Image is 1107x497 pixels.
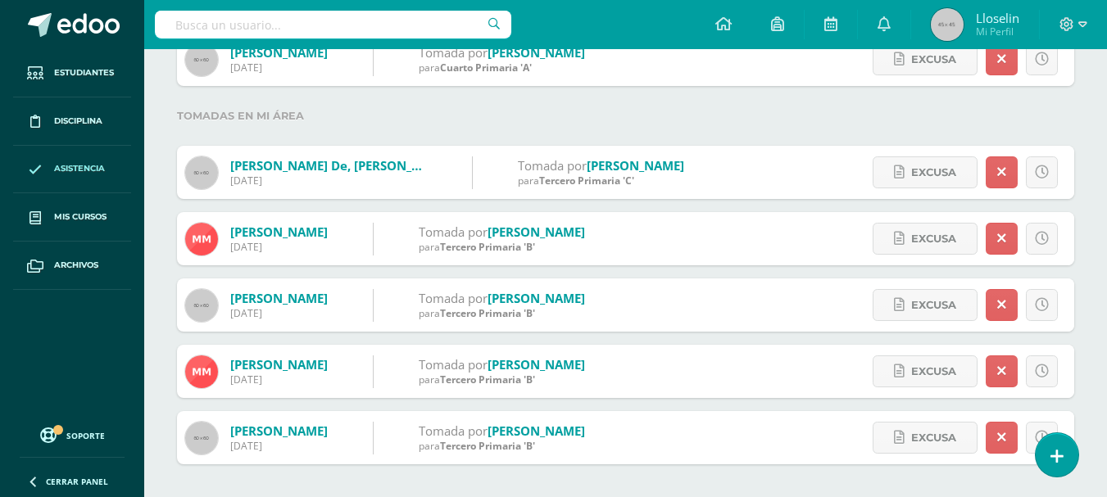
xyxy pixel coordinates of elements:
div: [DATE] [230,439,328,453]
a: [PERSON_NAME] [488,356,585,373]
span: Tomada por [518,157,587,174]
a: Excusa [873,355,978,387]
a: [PERSON_NAME] de, [PERSON_NAME] [230,157,451,174]
span: Excusa [911,157,956,188]
div: para [419,439,585,453]
a: Archivos [13,242,131,290]
a: Excusa [873,43,978,75]
a: Asistencia [13,146,131,194]
label: Tomadas en mi área [177,99,1074,133]
a: Disciplina [13,97,131,146]
div: [DATE] [230,373,328,386]
a: [PERSON_NAME] [230,356,328,373]
a: Mis cursos [13,193,131,242]
a: [PERSON_NAME] [230,224,328,240]
span: Excusa [911,44,956,75]
img: 60x60 [185,422,218,454]
a: Soporte [20,423,125,445]
div: para [518,174,684,188]
a: [PERSON_NAME] [488,44,585,61]
span: Tercero Primaria 'C' [539,174,634,188]
img: 5f75b6ac4005d5d0aabe57a591d8beeb.png [185,223,218,255]
img: 60x60 [185,43,218,76]
img: 5f75b6ac4005d5d0aabe57a591d8beeb.png [185,355,218,388]
span: Mi Perfil [976,25,1019,38]
a: Excusa [873,289,978,321]
a: [PERSON_NAME] [230,290,328,306]
a: [PERSON_NAME] [230,44,328,61]
a: [PERSON_NAME] [230,422,328,439]
span: Tomada por [419,356,488,373]
input: Busca un usuario... [155,11,511,38]
a: Estudiantes [13,49,131,97]
a: Excusa [873,156,978,188]
div: [DATE] [230,306,328,320]
span: Tomada por [419,44,488,61]
span: Tomada por [419,422,488,439]
a: [PERSON_NAME] [488,290,585,306]
span: Cuarto Primaria 'A' [440,61,532,75]
img: 60x60 [185,289,218,322]
span: Cerrar panel [46,476,108,487]
span: Lloselin [976,10,1019,26]
div: [DATE] [230,174,427,188]
span: Soporte [66,430,105,441]
span: Estudiantes [54,66,114,79]
a: Excusa [873,422,978,454]
div: para [419,306,585,320]
span: Tomada por [419,290,488,306]
div: para [419,240,585,254]
div: [DATE] [230,240,328,254]
a: Excusa [873,223,978,255]
img: 45x45 [931,8,964,41]
span: Excusa [911,356,956,386]
a: [PERSON_NAME] [488,422,585,439]
div: [DATE] [230,61,328,75]
a: [PERSON_NAME] [587,157,684,174]
span: Mis cursos [54,210,107,224]
span: Disciplina [54,115,102,128]
div: para [419,61,585,75]
span: Tercero Primaria 'B' [440,306,535,320]
span: Excusa [911,422,956,453]
span: Excusa [911,290,956,320]
span: Tomada por [419,224,488,240]
span: Excusa [911,224,956,254]
span: Archivos [54,259,98,272]
a: [PERSON_NAME] [488,224,585,240]
span: Tercero Primaria 'B' [440,373,535,386]
span: Asistencia [54,162,105,175]
img: 60x60 [185,156,218,189]
span: Tercero Primaria 'B' [440,240,535,254]
div: para [419,373,585,386]
span: Tercero Primaria 'B' [440,439,535,453]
